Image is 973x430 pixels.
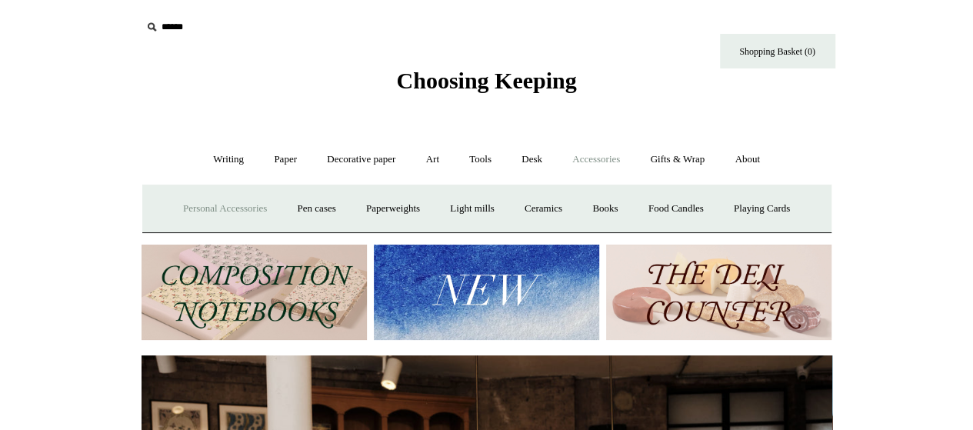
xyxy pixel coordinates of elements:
[260,139,311,180] a: Paper
[578,188,631,229] a: Books
[508,139,556,180] a: Desk
[721,139,774,180] a: About
[396,80,576,91] a: Choosing Keeping
[169,188,281,229] a: Personal Accessories
[636,139,718,180] a: Gifts & Wrap
[455,139,505,180] a: Tools
[635,188,718,229] a: Food Candles
[352,188,434,229] a: Paperweights
[396,68,576,93] span: Choosing Keeping
[412,139,453,180] a: Art
[606,245,831,341] img: The Deli Counter
[720,34,835,68] a: Shopping Basket (0)
[199,139,258,180] a: Writing
[436,188,508,229] a: Light mills
[511,188,576,229] a: Ceramics
[558,139,634,180] a: Accessories
[283,188,349,229] a: Pen cases
[374,245,599,341] img: New.jpg__PID:f73bdf93-380a-4a35-bcfe-7823039498e1
[313,139,409,180] a: Decorative paper
[720,188,804,229] a: Playing Cards
[142,245,367,341] img: 202302 Composition ledgers.jpg__PID:69722ee6-fa44-49dd-a067-31375e5d54ec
